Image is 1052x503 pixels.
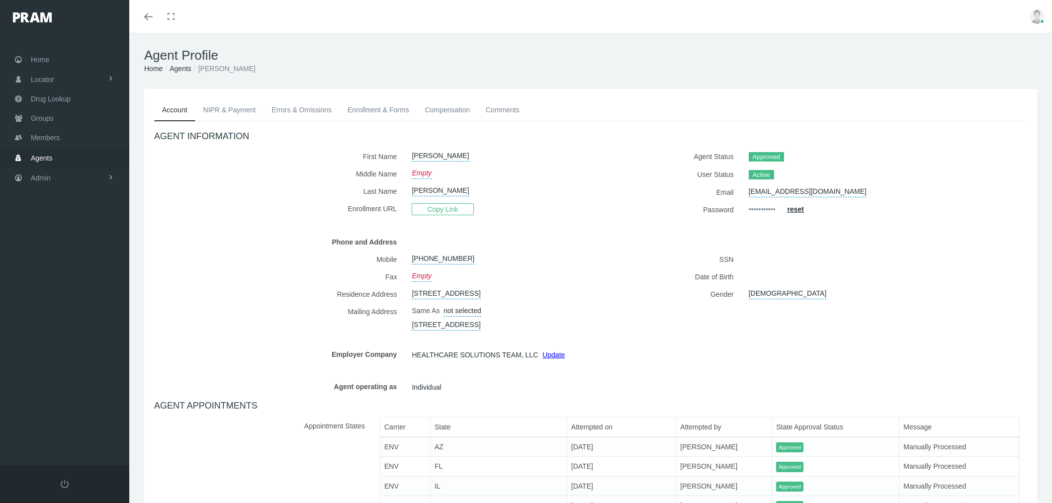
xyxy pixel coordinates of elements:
td: AZ [430,437,567,457]
a: Home [144,65,163,73]
a: Agents [170,65,191,73]
span: Admin [31,168,51,187]
a: Compensation [417,99,478,121]
a: Account [154,99,195,121]
a: Copy Link [412,205,473,213]
a: not selected [443,303,481,317]
td: ENV [380,457,431,477]
td: IL [430,476,567,496]
td: ENV [380,437,431,457]
span: HEALTHCARE SOLUTIONS TEAM, LLC [412,347,538,362]
td: Manually Processed [899,457,1020,477]
label: Phone and Address [154,233,404,251]
a: [STREET_ADDRESS] [412,317,480,331]
a: reset [787,205,803,213]
h4: AGENT INFORMATION [154,131,1027,142]
td: Manually Processed [899,437,1020,457]
label: First Name [154,148,404,165]
a: [PHONE_NUMBER] [412,251,474,264]
th: Carrier [380,417,431,437]
label: Agent Status [598,148,741,166]
label: Password [598,201,741,218]
td: [DATE] [567,457,676,477]
td: [PERSON_NAME] [676,457,772,477]
label: Residence Address [154,285,404,303]
label: Middle Name [154,165,404,182]
td: [DATE] [567,437,676,457]
span: Individual [412,380,441,395]
a: NIPR & Payment [195,99,264,121]
a: Update [542,351,565,359]
a: ••••••••••• [749,201,776,218]
h1: Agent Profile [144,48,1037,63]
a: [PERSON_NAME] [412,182,469,196]
span: Approved [749,152,784,162]
th: Message [899,417,1020,437]
td: Manually Processed [899,476,1020,496]
a: [PERSON_NAME] [412,148,469,162]
td: ENV [380,476,431,496]
a: [EMAIL_ADDRESS][DOMAIN_NAME] [749,183,867,197]
td: [PERSON_NAME] [676,437,772,457]
a: Empty [412,165,432,179]
label: Enrollment URL [154,200,404,218]
label: SSN [598,251,741,268]
label: Mailing Address [154,303,404,331]
h4: AGENT APPOINTMENTS [154,401,1027,412]
label: Mobile [154,251,404,268]
a: [STREET_ADDRESS] [412,285,480,299]
label: Gender [598,285,741,303]
label: Employer Company [154,345,404,363]
label: Last Name [154,182,404,200]
td: [PERSON_NAME] [676,476,772,496]
li: [PERSON_NAME] [191,63,256,74]
img: user-placeholder.jpg [1030,9,1045,24]
label: Fax [154,268,404,285]
span: Locator [31,70,54,89]
span: Drug Lookup [31,89,71,108]
span: Same As [412,307,439,315]
label: Email [598,183,741,201]
td: [DATE] [567,476,676,496]
th: State Approval Status [772,417,899,437]
th: Attempted by [676,417,772,437]
td: FL [430,457,567,477]
th: State [430,417,567,437]
a: Empty [412,268,432,282]
span: Copy Link [412,203,473,215]
a: [DEMOGRAPHIC_DATA] [749,285,827,299]
span: Groups [31,109,54,128]
label: User Status [598,166,741,183]
img: PRAM_20_x_78.png [13,12,52,22]
span: Approved [776,482,803,492]
label: Date of Birth [598,268,741,285]
a: Enrollment & Forms [340,99,417,121]
span: Approved [776,462,803,472]
th: Attempted on [567,417,676,437]
span: Active [749,170,774,180]
span: Agents [31,149,53,168]
a: Comments [478,99,527,121]
label: Agent operating as [154,378,404,395]
span: Members [31,128,60,147]
span: Home [31,50,49,69]
a: Errors & Omissions [263,99,340,121]
span: Approved [776,442,803,453]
